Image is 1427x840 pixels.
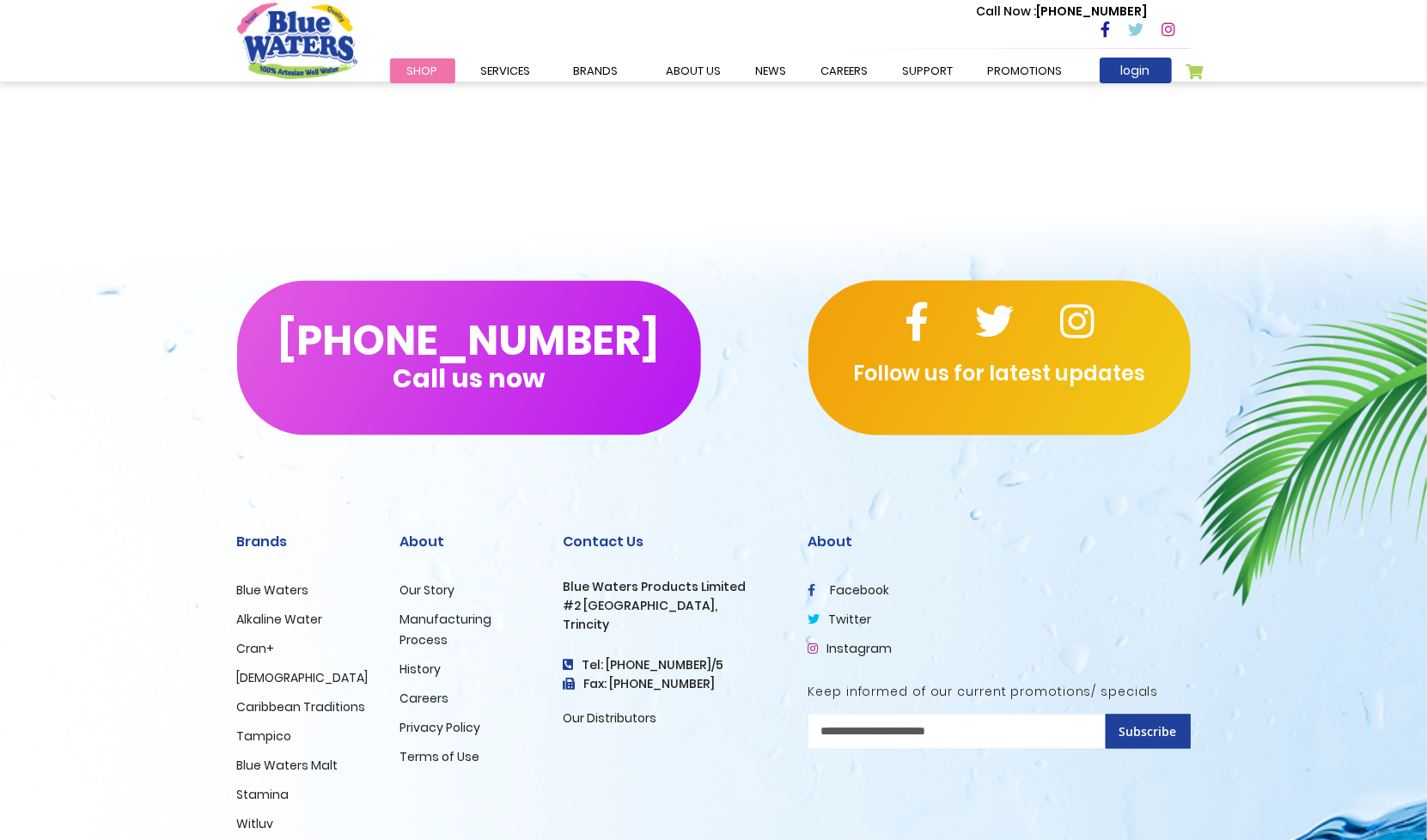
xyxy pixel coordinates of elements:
[1106,715,1191,749] button: Subscribe
[564,600,783,614] h3: #2 [GEOGRAPHIC_DATA],
[886,58,971,83] a: support
[400,534,538,551] h2: About
[400,691,449,708] a: Careers
[574,63,619,79] span: Brands
[237,281,701,435] button: [PHONE_NUMBER]Call us now
[400,661,442,679] a: History
[237,758,338,775] a: Blue Waters Malt
[237,534,375,551] h2: Brands
[481,63,531,79] span: Services
[1100,58,1172,83] a: login
[237,612,323,629] a: Alkaline Water
[564,534,783,551] h2: Contact Us
[739,58,804,83] a: News
[400,612,492,649] a: Manufacturing Process
[564,581,783,595] h3: Blue Waters Products Limited
[808,612,872,629] a: twitter
[977,3,1037,20] span: Call Now :
[564,678,783,692] h3: Fax: [PHONE_NUMBER]
[808,685,1191,700] h5: Keep informed of our current promotions/ specials
[808,582,890,600] a: facebook
[564,659,783,673] h4: Tel: [PHONE_NUMBER]/5
[237,641,275,658] a: Cran+
[237,787,290,804] a: Stamina
[1119,724,1177,740] span: Subscribe
[237,728,292,746] a: Tampico
[393,374,545,384] span: Call us now
[400,582,455,600] a: Our Story
[808,359,1191,390] p: Follow us for latest updates
[237,816,274,833] a: Witluv
[400,749,480,766] a: Terms of Use
[237,3,357,78] a: store logo
[237,582,309,600] a: Blue Waters
[804,58,886,83] a: careers
[407,63,438,79] span: Shop
[649,58,739,83] a: about us
[237,699,366,716] a: Caribbean Traditions
[564,710,657,727] a: Our Distributors
[808,534,1191,551] h2: About
[977,3,1148,21] p: [PHONE_NUMBER]
[400,720,481,737] a: Privacy Policy
[971,58,1080,83] a: Promotions
[808,641,893,658] a: Instagram
[237,670,369,687] a: [DEMOGRAPHIC_DATA]
[564,618,783,633] h3: Trincity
